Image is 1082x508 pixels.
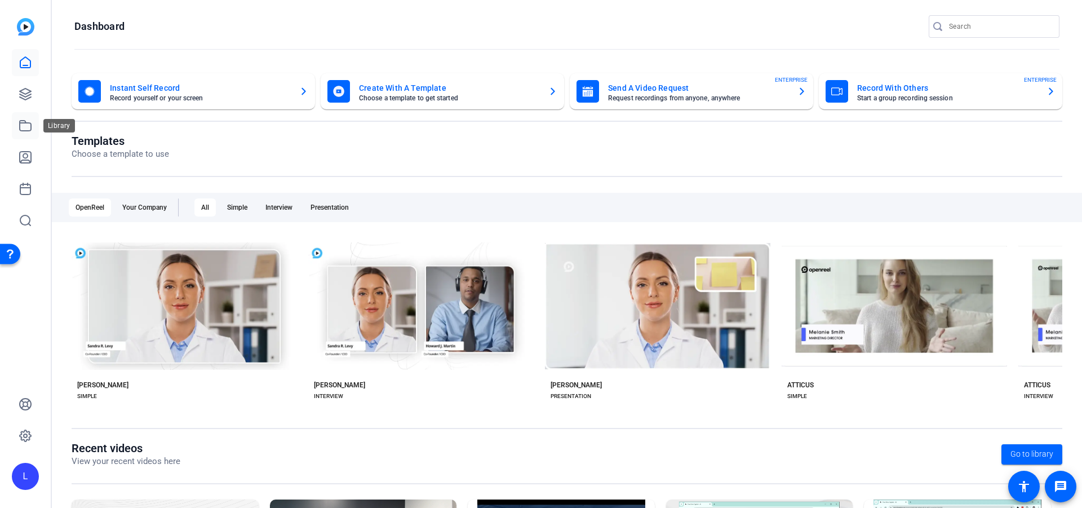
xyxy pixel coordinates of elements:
div: [PERSON_NAME] [314,381,365,390]
mat-card-subtitle: Start a group recording session [857,95,1037,101]
div: Library [43,119,75,132]
div: Interview [259,198,299,217]
mat-card-title: Send A Video Request [608,81,788,95]
div: ATTICUS [1024,381,1050,390]
mat-card-title: Instant Self Record [110,81,290,95]
div: OpenReel [69,198,111,217]
button: Create With A TemplateChoose a template to get started [321,73,564,109]
div: Simple [220,198,254,217]
p: Choose a template to use [72,148,169,161]
div: ATTICUS [787,381,814,390]
mat-card-subtitle: Request recordings from anyone, anywhere [608,95,788,101]
h1: Recent videos [72,441,180,455]
div: INTERVIEW [1024,392,1053,401]
mat-icon: accessibility [1017,480,1031,493]
div: [PERSON_NAME] [551,381,602,390]
button: Record With OthersStart a group recording sessionENTERPRISE [819,73,1062,109]
a: Go to library [1001,444,1062,465]
mat-card-title: Create With A Template [359,81,539,95]
h1: Templates [72,134,169,148]
h1: Dashboard [74,20,125,33]
button: Instant Self RecordRecord yourself or your screen [72,73,315,109]
mat-card-subtitle: Choose a template to get started [359,95,539,101]
div: INTERVIEW [314,392,343,401]
div: Your Company [116,198,174,217]
mat-icon: message [1054,480,1067,493]
span: ENTERPRISE [775,76,808,84]
mat-card-subtitle: Record yourself or your screen [110,95,290,101]
span: ENTERPRISE [1024,76,1057,84]
span: Go to library [1010,448,1053,460]
div: SIMPLE [787,392,807,401]
mat-card-title: Record With Others [857,81,1037,95]
input: Search [949,20,1050,33]
div: L [12,463,39,490]
button: Send A Video RequestRequest recordings from anyone, anywhereENTERPRISE [570,73,813,109]
div: [PERSON_NAME] [77,381,128,390]
div: PRESENTATION [551,392,591,401]
img: blue-gradient.svg [17,18,34,36]
div: Presentation [304,198,356,217]
div: SIMPLE [77,392,97,401]
p: View your recent videos here [72,455,180,468]
div: All [194,198,216,217]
